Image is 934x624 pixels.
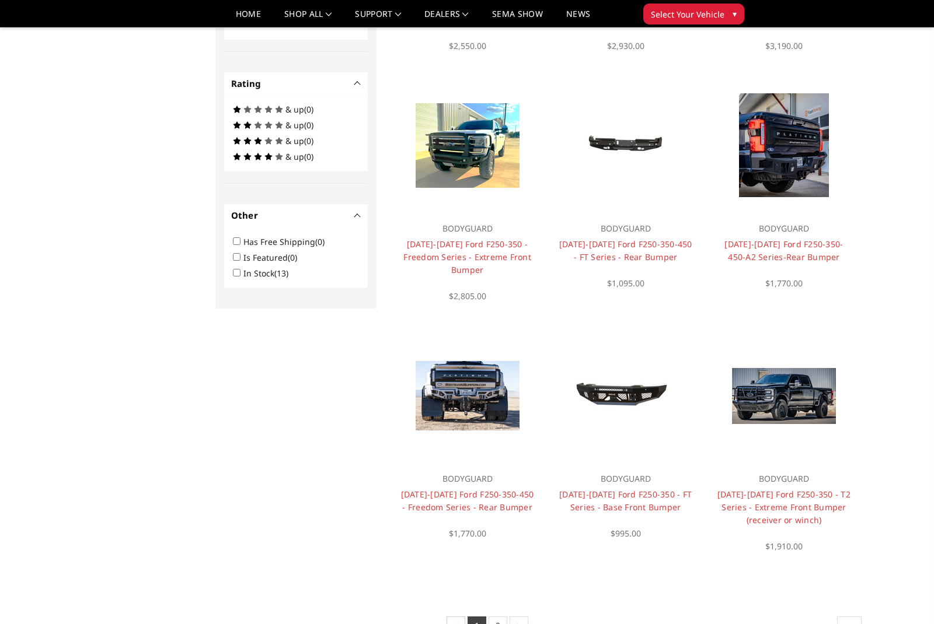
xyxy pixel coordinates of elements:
[243,268,295,279] label: In Stock
[716,472,851,486] p: BODYGUARD
[400,472,535,486] p: BODYGUARD
[285,120,304,131] span: & up
[231,209,361,222] h4: Other
[607,278,644,289] span: $1,095.00
[733,8,737,20] span: ▾
[274,268,288,279] span: (13)
[304,135,313,146] span: (0)
[607,40,644,51] span: $2,930.00
[449,290,486,302] span: $2,805.00
[651,8,724,20] span: Select Your Vehicle
[558,472,693,486] p: BODYGUARD
[611,528,641,539] span: $995.00
[449,528,486,539] span: $1,770.00
[355,212,361,218] button: -
[355,80,361,86] button: -
[231,77,361,90] h4: Rating
[424,10,469,27] a: Dealers
[559,489,692,513] a: [DATE]-[DATE] Ford F250-350 - FT Series - Base Front Bumper
[716,222,851,236] p: BODYGUARD
[765,541,803,552] span: $1,910.00
[284,10,332,27] a: shop all
[285,151,304,162] span: & up
[403,239,531,275] a: [DATE]-[DATE] Ford F250-350 - Freedom Series - Extreme Front Bumper
[765,278,803,289] span: $1,770.00
[285,135,304,146] span: & up
[304,151,313,162] span: (0)
[400,222,535,236] p: BODYGUARD
[765,40,803,51] span: $3,190.00
[288,252,297,263] span: (0)
[243,252,304,263] label: Is Featured
[285,104,304,115] span: & up
[558,222,693,236] p: BODYGUARD
[492,10,543,27] a: SEMA Show
[643,3,744,24] button: Select Your Vehicle
[315,236,325,247] span: (0)
[566,10,590,27] a: News
[236,10,261,27] a: Home
[401,489,534,513] a: [DATE]-[DATE] Ford F250-350-450 - Freedom Series - Rear Bumper
[304,104,313,115] span: (0)
[559,239,692,262] a: [DATE]-[DATE] Ford F250-350-450 - FT Series - Rear Bumper
[724,239,843,262] a: [DATE]-[DATE] Ford F250-350-450-A2 Series-Rear Bumper
[243,236,332,247] label: Has Free Shipping
[355,10,401,27] a: Support
[304,120,313,131] span: (0)
[449,40,486,51] span: $2,550.00
[717,489,851,525] a: [DATE]-[DATE] Ford F250-350 - T2 Series - Extreme Front Bumper (receiver or winch)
